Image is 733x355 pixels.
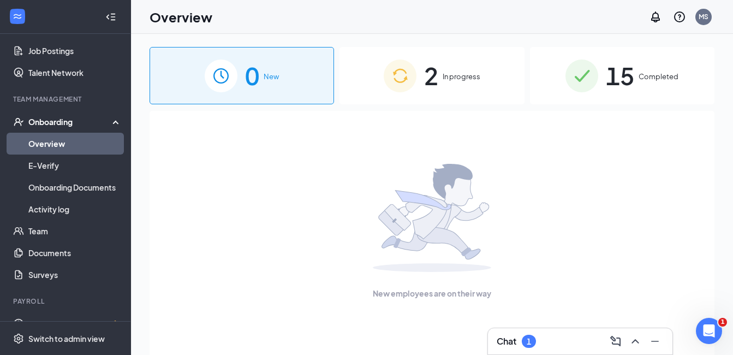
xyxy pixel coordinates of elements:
a: Activity log [28,198,122,220]
div: Team Management [13,94,120,104]
div: Switch to admin view [28,333,105,344]
button: ComposeMessage [607,333,624,350]
div: 1 [527,337,531,346]
svg: UserCheck [13,116,24,127]
span: Completed [639,71,678,82]
a: Surveys [28,264,122,286]
iframe: Intercom live chat [696,318,722,344]
svg: ComposeMessage [609,335,622,348]
a: Job Postings [28,40,122,62]
svg: QuestionInfo [673,10,686,23]
button: Minimize [646,333,664,350]
svg: Minimize [648,335,662,348]
div: MS [699,12,708,21]
a: Overview [28,133,122,155]
h1: Overview [150,8,212,26]
span: In progress [443,71,480,82]
svg: Notifications [649,10,662,23]
a: Onboarding Documents [28,176,122,198]
a: Talent Network [28,62,122,84]
a: PayrollCrown [28,313,122,335]
h3: Chat [497,335,516,347]
span: 1 [718,318,727,327]
svg: Collapse [105,11,116,22]
svg: WorkstreamLogo [12,11,23,22]
span: New employees are on their way [373,287,491,299]
svg: Settings [13,333,24,344]
div: Payroll [13,297,120,306]
a: E-Verify [28,155,122,176]
a: Documents [28,242,122,264]
div: Onboarding [28,116,112,127]
span: 0 [245,57,259,94]
span: 2 [424,57,438,94]
span: 15 [606,57,634,94]
button: ChevronUp [627,333,644,350]
a: Team [28,220,122,242]
span: New [264,71,279,82]
svg: ChevronUp [629,335,642,348]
